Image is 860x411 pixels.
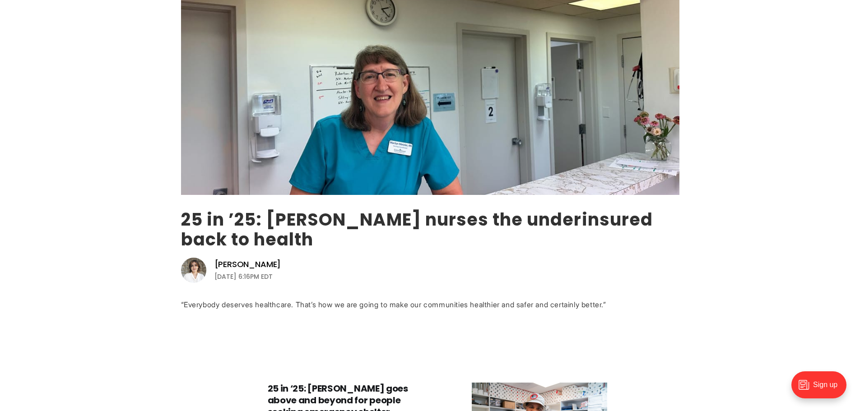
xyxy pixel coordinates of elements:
[181,300,679,309] div: “Everybody deserves healthcare. That’s how we are going to make our communities healthier and saf...
[214,259,281,270] a: [PERSON_NAME]
[181,208,653,251] a: 25 in ’25: [PERSON_NAME] nurses the underinsured back to health
[784,367,860,411] iframe: portal-trigger
[214,271,273,282] time: [DATE] 6:16PM EDT
[181,258,206,283] img: Eleanor Shaw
